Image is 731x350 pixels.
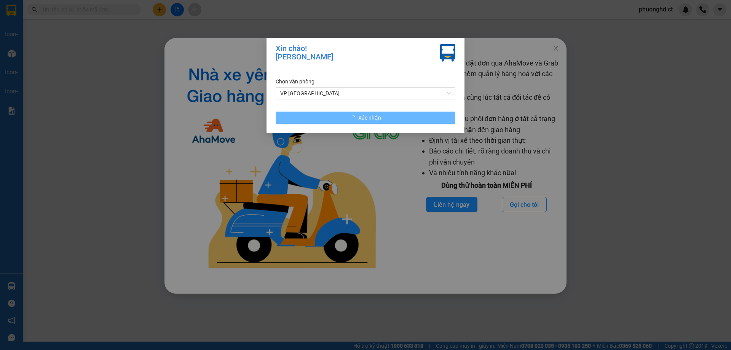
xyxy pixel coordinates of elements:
[276,112,455,124] button: Xác nhận
[440,44,455,62] img: vxr-icon
[280,88,451,99] span: VP Hà Đông
[276,44,333,62] div: Xin chào! [PERSON_NAME]
[350,115,358,120] span: loading
[276,77,455,86] div: Chọn văn phòng
[358,113,381,122] span: Xác nhận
